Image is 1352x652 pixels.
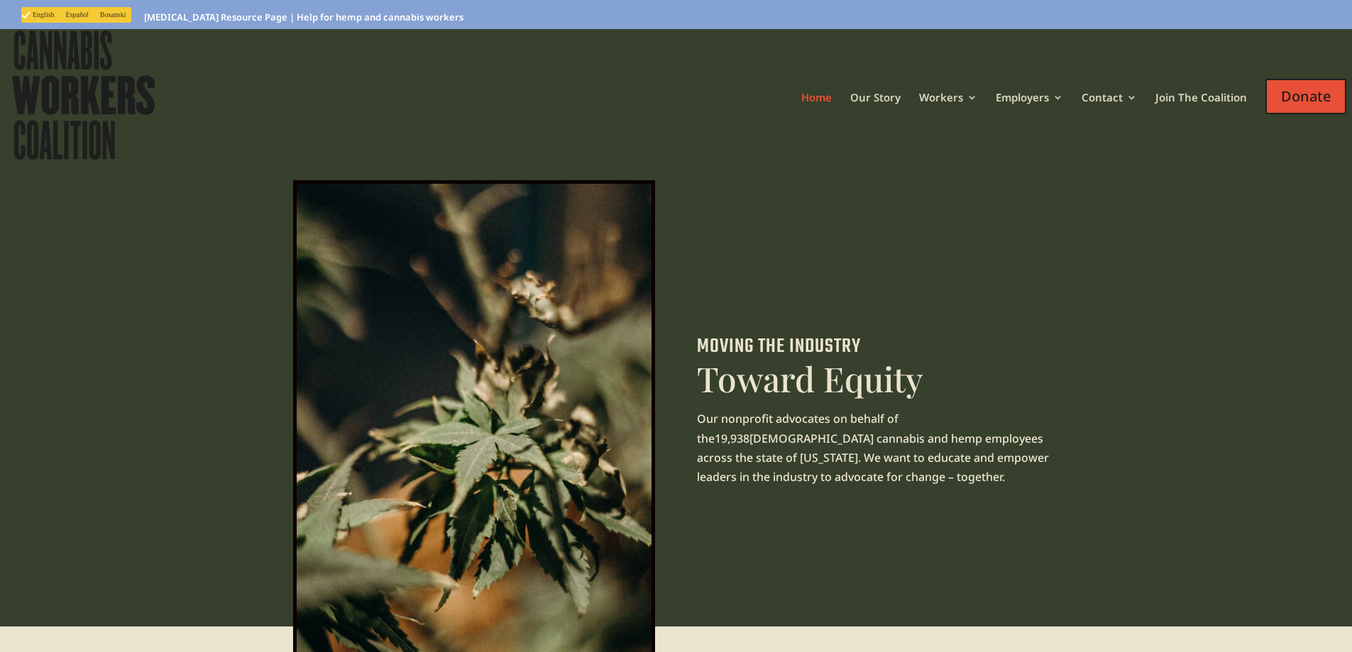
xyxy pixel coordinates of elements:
a: Our Story [850,92,901,140]
a: Employers [996,92,1063,140]
span: Donate [1265,79,1346,114]
a: Join The Coalition [1155,92,1247,140]
span: [DEMOGRAPHIC_DATA] cannabis and hemp employees across the state of [US_STATE]. We want to educate... [697,431,1049,485]
a: Donate [1265,65,1346,152]
p: Our nonprofit advocates on behalf of the [697,409,1059,487]
a: Workers [919,92,977,140]
h1: MOVING THE INDUSTRY [697,336,1059,365]
span: 19,938 [715,431,749,446]
a: English [21,9,60,21]
a: [MEDICAL_DATA] Resource Page | Help for hemp and cannabis workers [144,13,463,29]
span: English [33,11,55,18]
a: Bosanski [94,9,132,21]
a: Home [801,92,832,140]
span: Bosanski [100,11,126,18]
img: Cannabis Workers Coalition [9,27,158,163]
span: Toward Equity [697,355,923,401]
a: Contact [1082,92,1137,140]
span: Español [66,11,89,18]
a: Español [60,9,94,21]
